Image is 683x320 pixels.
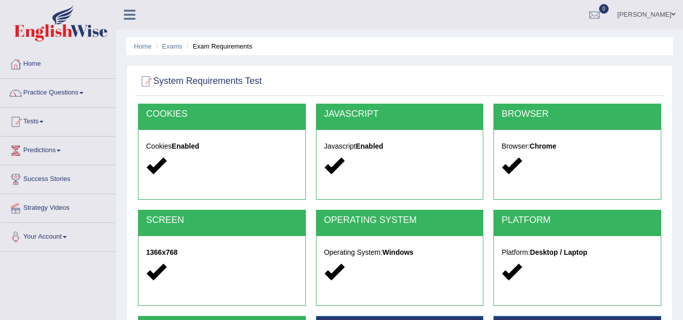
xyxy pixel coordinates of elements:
h2: COOKIES [146,109,298,119]
h2: JAVASCRIPT [324,109,476,119]
h5: Browser: [502,143,653,150]
h2: PLATFORM [502,215,653,225]
a: Predictions [1,136,116,162]
h5: Operating System: [324,249,476,256]
a: Home [134,42,152,50]
strong: Enabled [356,142,383,150]
h5: Javascript [324,143,476,150]
li: Exam Requirements [184,41,252,51]
a: Tests [1,108,116,133]
a: Your Account [1,223,116,248]
h2: BROWSER [502,109,653,119]
h2: SCREEN [146,215,298,225]
strong: 1366x768 [146,248,177,256]
strong: Enabled [172,142,199,150]
h2: System Requirements Test [138,74,262,89]
strong: Windows [383,248,414,256]
a: Exams [162,42,183,50]
a: Practice Questions [1,79,116,104]
span: 0 [599,4,609,14]
strong: Chrome [530,142,557,150]
h5: Platform: [502,249,653,256]
h2: OPERATING SYSTEM [324,215,476,225]
strong: Desktop / Laptop [530,248,587,256]
a: Home [1,50,116,75]
a: Strategy Videos [1,194,116,219]
a: Success Stories [1,165,116,191]
h5: Cookies [146,143,298,150]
